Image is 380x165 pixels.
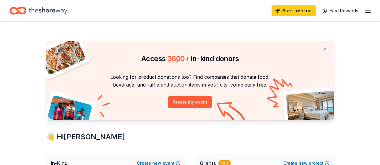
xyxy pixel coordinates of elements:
img: Curvy arrow [217,102,247,125]
p: Looking for product donations too? Find companies that donate food, beverage, and raffle and auct... [53,73,327,89]
span: Access in-kind donors [141,54,239,63]
a: Start free trial [272,5,316,16]
button: Create my event [168,96,212,108]
div: 👋 Hi [PERSON_NAME] [46,132,334,142]
span: 3600 + [167,54,189,63]
img: Pizza [39,37,86,75]
a: Earn Rewards [319,5,362,16]
a: Home [10,4,67,18]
